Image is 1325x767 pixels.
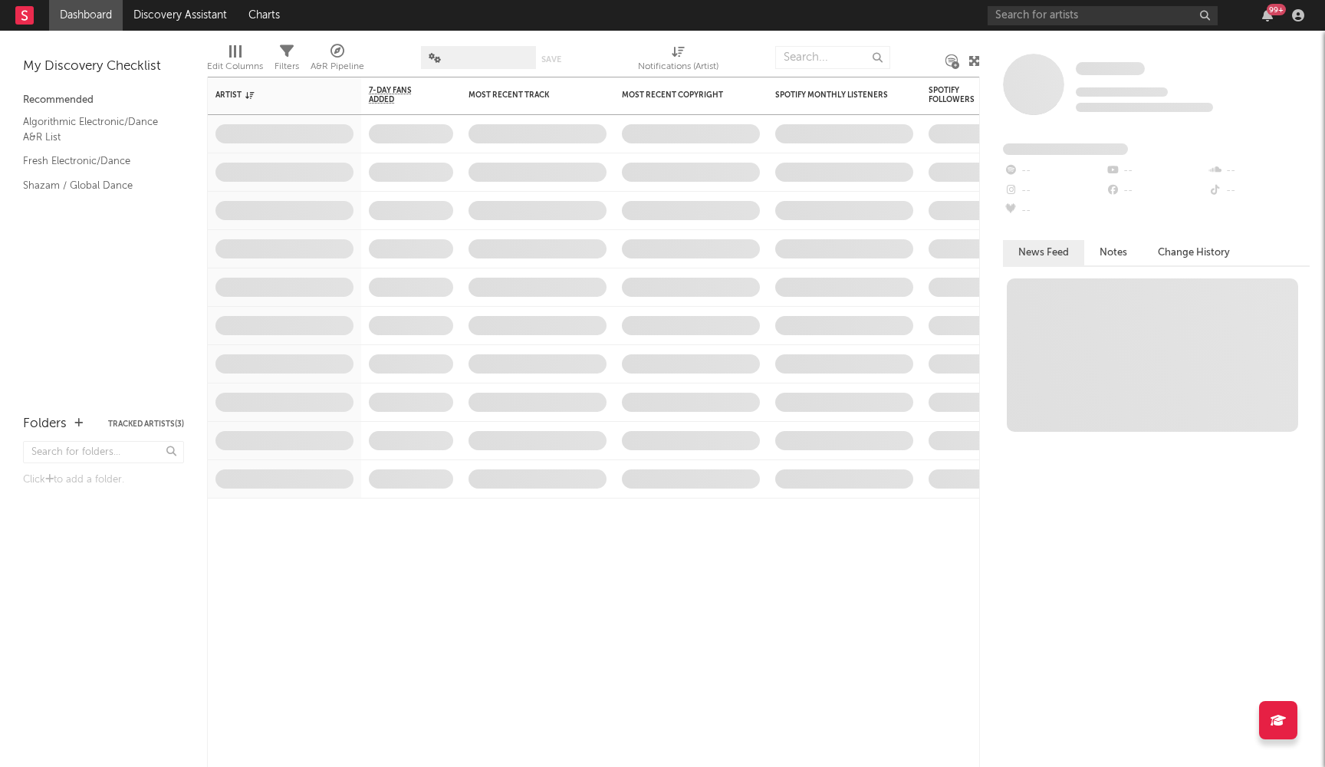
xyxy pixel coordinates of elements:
[1262,9,1273,21] button: 99+
[207,38,263,83] div: Edit Columns
[929,86,982,104] div: Spotify Followers
[369,86,430,104] span: 7-Day Fans Added
[1076,87,1168,97] span: Tracking Since: [DATE]
[311,38,364,83] div: A&R Pipeline
[775,46,890,69] input: Search...
[1084,240,1143,265] button: Notes
[207,58,263,76] div: Edit Columns
[1003,201,1105,221] div: --
[469,91,584,100] div: Most Recent Track
[1003,240,1084,265] button: News Feed
[23,177,169,194] a: Shazam / Global Dance
[541,55,561,64] button: Save
[215,91,330,100] div: Artist
[1003,181,1105,201] div: --
[311,58,364,76] div: A&R Pipeline
[275,58,299,76] div: Filters
[23,153,169,170] a: Fresh Electronic/Dance
[1105,161,1207,181] div: --
[23,114,169,145] a: Algorithmic Electronic/Dance A&R List
[1267,4,1286,15] div: 99 +
[275,38,299,83] div: Filters
[638,38,718,83] div: Notifications (Artist)
[23,91,184,110] div: Recommended
[638,58,718,76] div: Notifications (Artist)
[775,91,890,100] div: Spotify Monthly Listeners
[1076,61,1145,77] a: Some Artist
[1208,181,1310,201] div: --
[1003,143,1128,155] span: Fans Added by Platform
[23,441,184,463] input: Search for folders...
[1208,161,1310,181] div: --
[23,415,67,433] div: Folders
[622,91,737,100] div: Most Recent Copyright
[108,420,184,428] button: Tracked Artists(3)
[1003,161,1105,181] div: --
[23,58,184,76] div: My Discovery Checklist
[23,471,184,489] div: Click to add a folder.
[1143,240,1245,265] button: Change History
[1076,103,1213,112] span: 0 fans last week
[988,6,1218,25] input: Search for artists
[1105,181,1207,201] div: --
[1076,62,1145,75] span: Some Artist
